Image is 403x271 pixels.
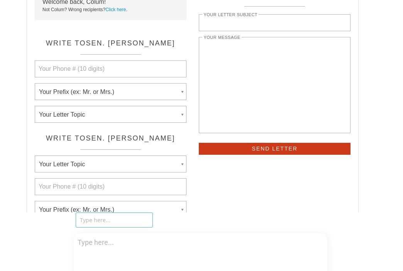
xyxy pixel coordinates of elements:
[35,132,186,156] h4: Write To
[202,11,259,18] label: Your Letter Subject
[105,7,126,12] a: Click here
[42,7,127,12] small: Not Colum? Wrong recipients? .
[35,60,186,77] input: Your Phone # (10 digits)
[76,212,153,228] input: Type here...
[35,178,186,195] input: Your Phone # (10 digits)
[199,143,351,155] input: Send Letter
[86,39,175,47] span: Sen. [PERSON_NAME]
[202,33,241,41] label: Your Message
[35,37,186,60] h4: Write To
[86,134,175,142] span: Sen. [PERSON_NAME]
[199,14,351,31] input: Your Letter Subject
